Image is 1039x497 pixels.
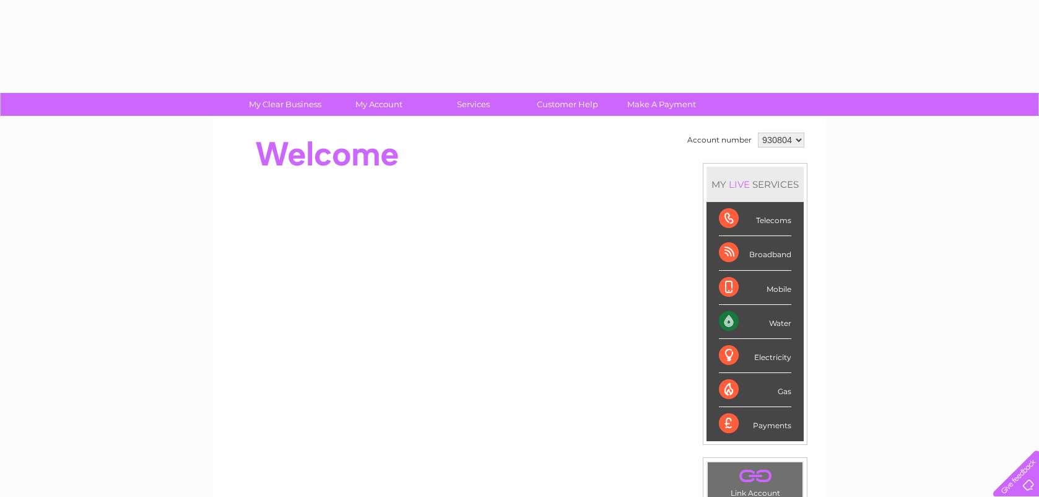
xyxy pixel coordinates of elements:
[719,305,791,339] div: Water
[719,202,791,236] div: Telecoms
[422,93,524,116] a: Services
[726,178,752,190] div: LIVE
[719,236,791,270] div: Broadband
[706,167,804,202] div: MY SERVICES
[684,130,755,151] td: Account number
[516,93,619,116] a: Customer Help
[719,373,791,407] div: Gas
[719,271,791,305] div: Mobile
[719,339,791,373] div: Electricity
[611,93,713,116] a: Make A Payment
[719,407,791,441] div: Payments
[234,93,336,116] a: My Clear Business
[328,93,430,116] a: My Account
[711,465,799,487] a: .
